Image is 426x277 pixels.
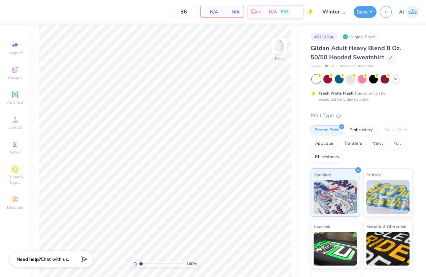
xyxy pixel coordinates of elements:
[340,64,374,69] span: Minimum Order: 24 +
[311,152,343,162] div: Rhinestones
[354,6,377,18] button: Save
[7,100,23,105] span: Add Text
[406,5,419,19] img: Armiel John Calzada
[311,44,401,61] span: Gildan Adult Heavy Blend 8 Oz. 50/50 Hooded Sweatshirt
[171,6,197,18] input: – –
[8,125,22,130] span: Upload
[366,223,406,230] span: Metallic & Glitter Ink
[379,125,412,135] div: Digital Print
[389,139,405,149] div: Foil
[366,180,410,214] img: Puff Ink
[345,125,377,135] div: Embroidery
[205,8,218,15] span: N/A
[317,5,350,19] input: Untitled Design
[311,33,338,41] div: # 513030A
[319,90,401,102] div: This color can be expedited for 5 day delivery.
[314,171,331,178] span: Standard
[340,139,366,149] div: Transfers
[399,5,419,19] a: AJ
[8,75,23,80] span: Designs
[399,8,404,16] span: AJ
[319,91,354,96] strong: Fresh Prints Flash:
[275,56,284,62] div: Back
[314,180,357,214] img: Standard
[311,125,343,135] div: Screen Print
[311,139,338,149] div: Applique
[281,9,288,14] span: FREE
[368,139,387,149] div: Vinyl
[7,50,23,55] span: Image AI
[186,261,197,267] span: 100 %
[269,8,277,15] span: N/A
[311,64,321,69] span: Gildan
[314,232,357,266] img: Neon Ink
[3,174,27,185] span: Clipart & logos
[325,64,337,69] span: # G185
[366,171,381,178] span: Puff Ink
[226,8,240,15] span: N/A
[41,256,69,263] span: Chat with us.
[7,205,23,210] span: Decorate
[16,256,41,263] strong: Need help?
[366,232,410,266] img: Metallic & Glitter Ink
[10,149,21,155] span: Greek
[273,39,286,53] img: Back
[314,223,330,230] span: Neon Ink
[341,33,379,41] div: Original Proof
[311,112,413,119] div: Print Type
